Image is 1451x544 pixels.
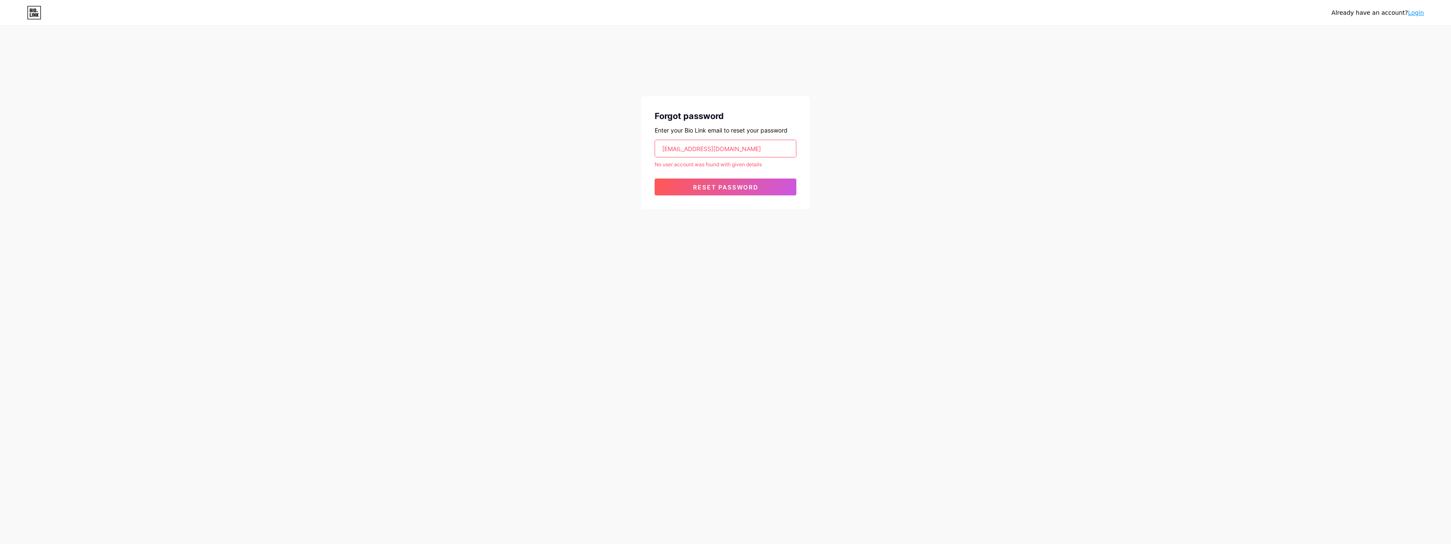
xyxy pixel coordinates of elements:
span: Reset password [693,184,758,191]
button: Reset password [655,179,796,195]
input: Email [655,140,796,157]
div: No user account was found with given details [655,161,796,168]
a: Login [1408,9,1424,16]
div: Enter your Bio Link email to reset your password [655,126,796,135]
div: Forgot password [655,110,796,122]
div: Already have an account? [1332,8,1424,17]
